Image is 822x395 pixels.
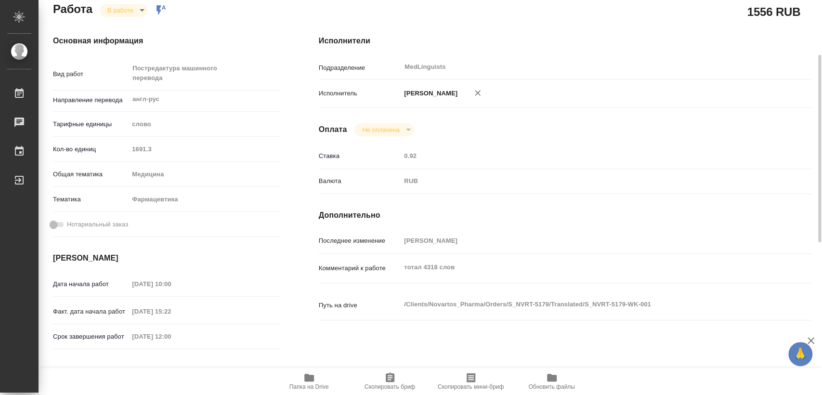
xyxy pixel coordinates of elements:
input: Пустое поле [129,367,213,381]
span: Обновить файлы [528,383,575,390]
span: 🙏 [792,344,809,364]
h4: Оплата [319,124,347,135]
div: слово [129,116,280,132]
h4: Исполнители [319,35,811,47]
p: Кол-во единиц [53,145,129,154]
input: Пустое поле [129,142,280,156]
input: Пустое поле [401,234,770,248]
p: Комментарий к работе [319,263,401,273]
p: Срок завершения работ [53,332,129,342]
p: Ставка [319,151,401,161]
button: Обновить файлы [511,368,592,395]
button: Скопировать мини-бриф [431,368,511,395]
p: Общая тематика [53,170,129,179]
h4: Дополнительно [319,210,811,221]
p: Тематика [53,195,129,204]
p: Последнее изменение [319,236,401,246]
p: Направление перевода [53,95,129,105]
p: [PERSON_NAME] [401,89,457,98]
p: Подразделение [319,63,401,73]
input: Пустое поле [401,149,770,163]
input: Пустое поле [129,329,213,343]
h4: Основная информация [53,35,280,47]
p: Исполнитель [319,89,401,98]
p: Путь на drive [319,301,401,310]
textarea: /Clients/Novartos_Pharma/Orders/S_NVRT-5179/Translated/S_NVRT-5179-WK-001 [401,296,770,313]
div: RUB [401,173,770,189]
p: Тарифные единицы [53,119,129,129]
button: Папка на Drive [269,368,350,395]
div: В работе [354,123,414,136]
button: В работе [104,6,136,14]
button: Скопировать бриф [350,368,431,395]
h2: 1556 RUB [747,3,800,20]
p: Факт. дата начала работ [53,307,129,316]
button: Не оплачена [359,126,402,134]
span: Папка на Drive [289,383,329,390]
p: Дата начала работ [53,279,129,289]
div: Медицина [129,166,280,183]
button: Удалить исполнителя [467,82,488,104]
h4: [PERSON_NAME] [53,252,280,264]
span: Скопировать бриф [365,383,415,390]
input: Пустое поле [129,304,213,318]
div: Фармацевтика [129,191,280,208]
span: Скопировать мини-бриф [438,383,504,390]
input: Пустое поле [129,277,213,291]
p: Валюта [319,176,401,186]
p: Вид работ [53,69,129,79]
div: В работе [100,4,148,17]
textarea: тотал 4318 слов [401,259,770,276]
span: Нотариальный заказ [67,220,128,229]
button: 🙏 [788,342,812,366]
